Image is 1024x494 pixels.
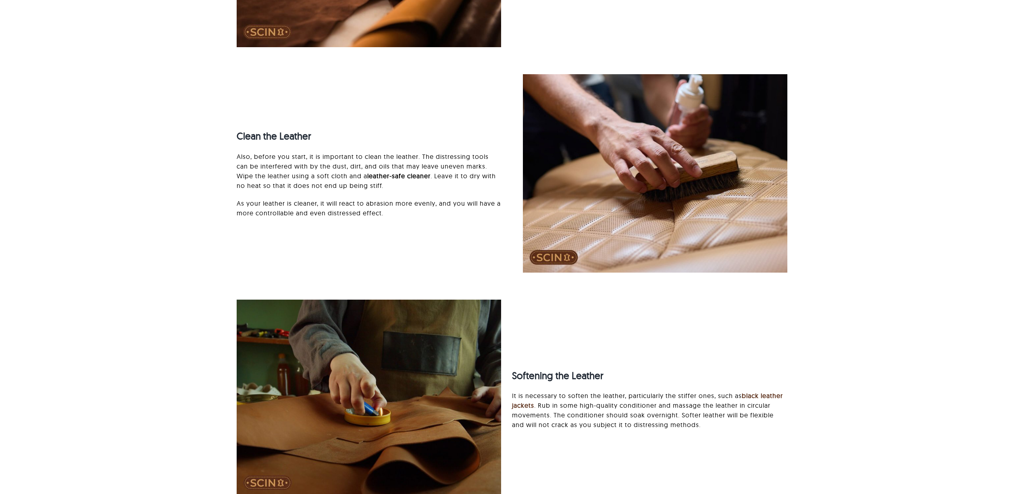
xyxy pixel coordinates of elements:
p: As your leather is cleaner, it will react to abrasion more evenly, and you will have a more contr... [237,198,501,218]
p: Also, before you start, it is important to clean the leather. The distressing tools can be interf... [237,152,501,190]
strong: leather-safe cleaner [367,172,431,180]
strong: Clean the Leather [237,130,311,142]
img: Clean the Leather [523,74,787,273]
strong: Softening the Leather [512,369,604,381]
p: It is necessary to soften the leather, particularly the stiffer ones, such as . Rub in some high-... [512,391,787,429]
